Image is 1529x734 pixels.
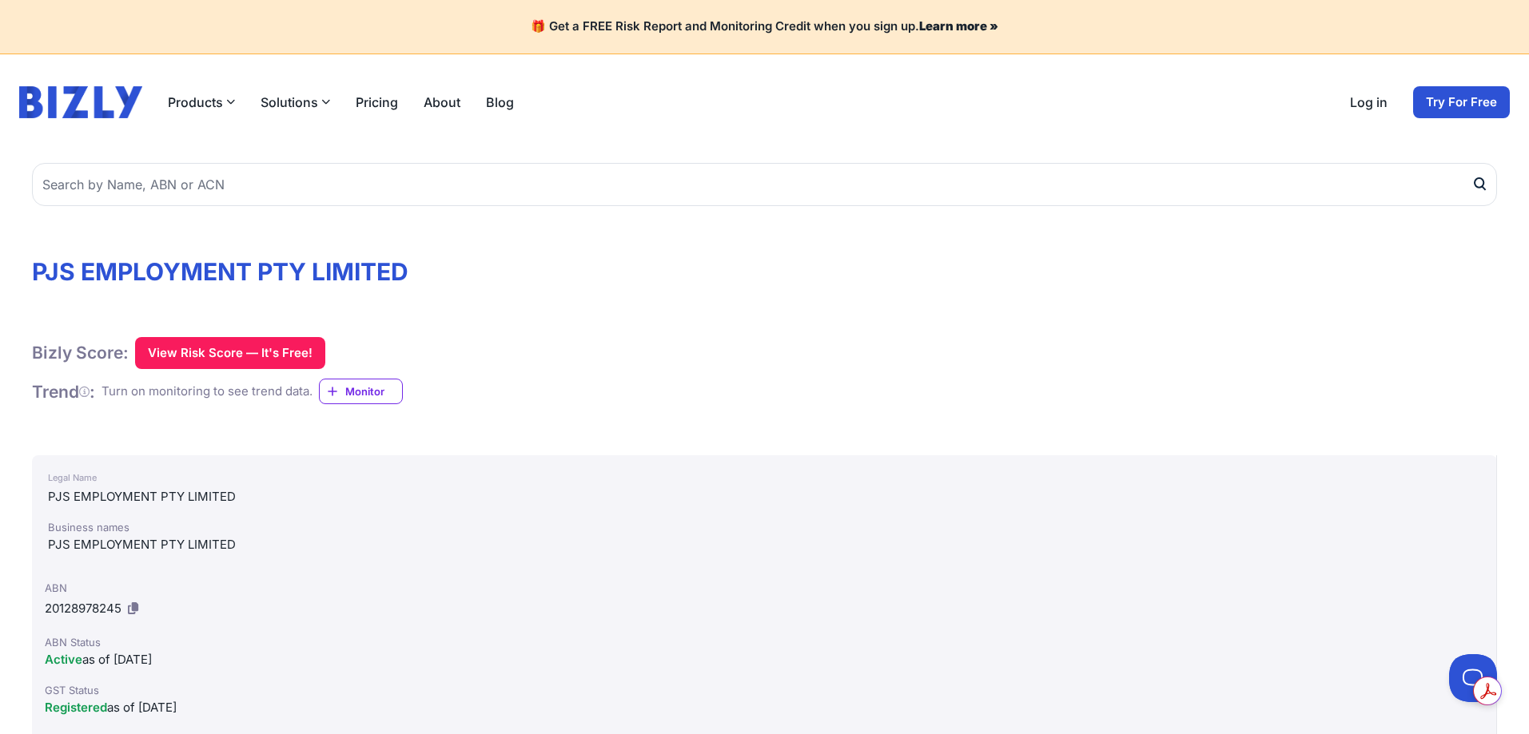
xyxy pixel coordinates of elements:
[32,257,1497,286] h1: PJS EMPLOYMENT PTY LIMITED
[19,19,1510,34] h4: 🎁 Get a FREE Risk Report and Monitoring Credit when you sign up.
[32,342,129,363] h1: Bizly Score:
[1350,93,1388,112] a: Log in
[345,383,402,399] span: Monitor
[1413,86,1510,118] a: Try For Free
[319,379,403,404] a: Monitor
[168,93,235,112] button: Products
[45,682,1483,698] div: GST Status
[424,93,460,112] a: About
[32,381,95,403] h1: Trend :
[48,519,1480,535] div: Business names
[45,601,121,616] span: 20128978245
[486,93,514,112] a: Blog
[919,18,998,34] a: Learn more »
[45,580,1483,596] div: ABN
[356,93,398,112] a: Pricing
[48,535,1480,554] div: PJS EMPLOYMENT PTY LIMITED
[45,634,1483,650] div: ABN Status
[45,650,1483,669] div: as of [DATE]
[1449,654,1497,702] iframe: Toggle Customer Support
[45,652,82,667] span: Active
[48,487,1480,506] div: PJS EMPLOYMENT PTY LIMITED
[135,337,325,369] button: View Risk Score — It's Free!
[45,698,1483,717] div: as of [DATE]
[45,700,107,715] span: Registered
[261,93,330,112] button: Solutions
[102,383,313,401] div: Turn on monitoring to see trend data.
[32,163,1497,206] input: Search by Name, ABN or ACN
[48,468,1480,487] div: Legal Name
